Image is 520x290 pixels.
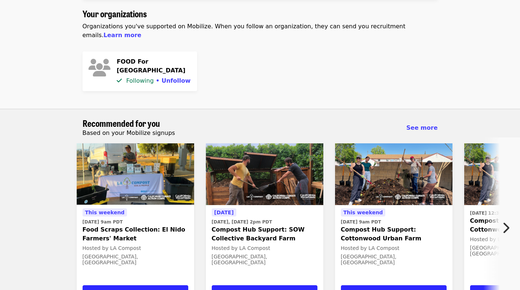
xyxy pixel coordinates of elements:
a: FOOD For [GEOGRAPHIC_DATA]check iconFollowing • Unfollow [83,51,197,91]
h4: FOOD For [GEOGRAPHIC_DATA] [117,57,191,75]
a: Learn more [103,32,141,39]
span: Recommended for you [83,117,160,129]
span: [DATE] [214,210,234,215]
time: [DATE] 9am PDT [341,219,381,225]
span: Food Scraps Collection: El Nido Farmers' Market [83,225,188,243]
span: Organizations you've supported on Mobilize. When you follow an organization, they can send you re... [83,23,406,39]
span: Hosted by LA Compost [83,245,141,251]
button: Next item [496,218,520,238]
i: users icon [88,57,110,79]
img: Compost Hub Support: Cottonwood Urban Farm organized by LA Compost [335,143,452,205]
a: See more [406,123,437,132]
img: Food Scraps Collection: El Nido Farmers' Market organized by LA Compost [77,143,194,205]
span: Hosted by LA Compost [341,245,400,251]
i: check icon [117,77,122,84]
span: Hosted by LA Compost [212,245,270,251]
div: [GEOGRAPHIC_DATA], [GEOGRAPHIC_DATA] [341,254,447,266]
div: [GEOGRAPHIC_DATA], [GEOGRAPHIC_DATA] [83,254,188,266]
span: Compost Hub Support: SOW Collective Backyard Farm [212,225,317,243]
span: Unfollow [161,77,190,84]
img: Compost Hub Support: SOW Collective Backyard Farm organized by LA Compost [206,143,323,205]
span: Following [126,77,154,84]
span: See more [406,124,437,131]
span: Your organizations [83,7,147,20]
i: chevron-right icon [502,221,509,235]
time: [DATE] 9am PDT [83,219,123,225]
span: This weekend [85,210,125,215]
time: [DATE], [DATE] 2pm PDT [212,219,272,225]
div: Recommended for you [77,118,444,137]
span: This weekend [343,210,383,215]
div: • [117,76,191,85]
span: Based on your Mobilize signups [83,129,175,136]
span: Compost Hub Support: Cottonwood Urban Farm [341,225,447,243]
div: [GEOGRAPHIC_DATA], [GEOGRAPHIC_DATA] [212,254,317,266]
a: Recommended for you [83,118,175,129]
